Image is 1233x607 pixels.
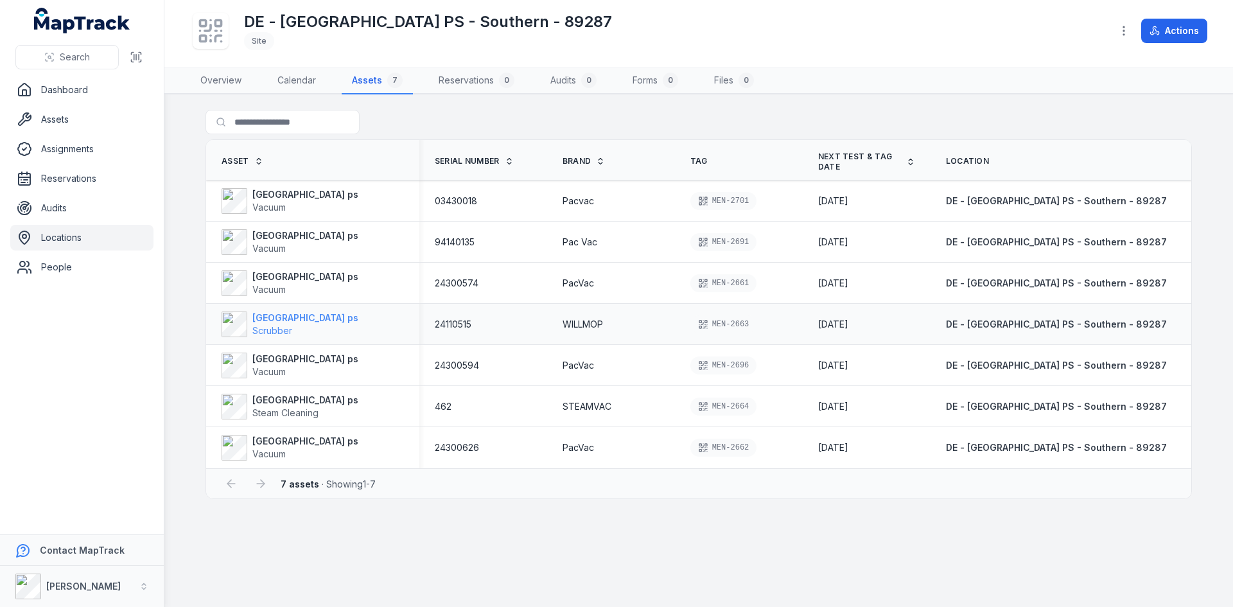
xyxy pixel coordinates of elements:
div: MEN-2696 [690,356,757,374]
span: DE - [GEOGRAPHIC_DATA] PS - Southern - 89287 [946,277,1167,288]
a: DE - [GEOGRAPHIC_DATA] PS - Southern - 89287 [946,195,1167,207]
span: DE - [GEOGRAPHIC_DATA] PS - Southern - 89287 [946,195,1167,206]
span: Location [946,156,989,166]
a: Assets7 [342,67,413,94]
a: Serial Number [435,156,514,166]
strong: [GEOGRAPHIC_DATA] ps [252,394,358,407]
span: 24110515 [435,318,471,331]
span: Tag [690,156,708,166]
a: Overview [190,67,252,94]
a: Locations [10,225,153,251]
a: [GEOGRAPHIC_DATA] psVacuum [222,435,358,461]
a: [GEOGRAPHIC_DATA] psSteam Cleaning [222,394,358,419]
strong: [GEOGRAPHIC_DATA] ps [252,353,358,365]
a: [GEOGRAPHIC_DATA] psVacuum [222,188,358,214]
div: MEN-2701 [690,192,757,210]
a: [GEOGRAPHIC_DATA] psVacuum [222,229,358,255]
strong: [GEOGRAPHIC_DATA] ps [252,312,358,324]
span: 24300594 [435,359,479,372]
time: 9/7/2025, 10:00:00 AM [818,441,848,454]
a: Reservations [10,166,153,191]
span: Vacuum [252,243,286,254]
span: 24300574 [435,277,478,290]
a: Forms0 [622,67,688,94]
a: Files0 [704,67,764,94]
time: 9/7/2025, 12:00:00 AM [818,195,848,207]
span: [DATE] [818,401,848,412]
div: MEN-2661 [690,274,757,292]
span: PacVac [563,441,594,454]
time: 2/27/2026, 10:00:00 AM [818,318,848,331]
a: Calendar [267,67,326,94]
span: Vacuum [252,366,286,377]
a: DE - [GEOGRAPHIC_DATA] PS - Southern - 89287 [946,318,1167,331]
time: 9/7/2025, 10:00:00 AM [818,400,848,413]
a: MapTrack [34,8,130,33]
button: Actions [1141,19,1207,43]
div: MEN-2663 [690,315,757,333]
span: Vacuum [252,284,286,295]
div: MEN-2662 [690,439,757,457]
span: [DATE] [818,236,848,247]
a: DE - [GEOGRAPHIC_DATA] PS - Southern - 89287 [946,277,1167,290]
a: DE - [GEOGRAPHIC_DATA] PS - Southern - 89287 [946,441,1167,454]
span: Serial Number [435,156,500,166]
a: DE - [GEOGRAPHIC_DATA] PS - Southern - 89287 [946,400,1167,413]
span: DE - [GEOGRAPHIC_DATA] PS - Southern - 89287 [946,401,1167,412]
a: Assignments [10,136,153,162]
span: Pacvac [563,195,594,207]
a: Dashboard [10,77,153,103]
a: Asset [222,156,263,166]
div: 0 [663,73,678,88]
span: PacVac [563,277,594,290]
span: 94140135 [435,236,475,249]
a: Audits0 [540,67,607,94]
a: Reservations0 [428,67,525,94]
a: Audits [10,195,153,221]
span: DE - [GEOGRAPHIC_DATA] PS - Southern - 89287 [946,360,1167,371]
a: [GEOGRAPHIC_DATA] psVacuum [222,353,358,378]
strong: [GEOGRAPHIC_DATA] ps [252,229,358,242]
span: [DATE] [818,277,848,288]
button: Search [15,45,119,69]
div: 0 [739,73,754,88]
div: Site [244,32,274,50]
a: People [10,254,153,280]
a: Assets [10,107,153,132]
span: DE - [GEOGRAPHIC_DATA] PS - Southern - 89287 [946,236,1167,247]
span: [DATE] [818,442,848,453]
a: [GEOGRAPHIC_DATA] psVacuum [222,270,358,296]
strong: [GEOGRAPHIC_DATA] ps [252,270,358,283]
span: 24300626 [435,441,479,454]
span: Asset [222,156,249,166]
strong: [PERSON_NAME] [46,581,121,592]
time: 9/7/2025, 10:00:00 AM [818,359,848,372]
span: Pac Vac [563,236,597,249]
span: 03430018 [435,195,477,207]
div: MEN-2691 [690,233,757,251]
a: Next test & tag date [818,152,915,172]
span: Brand [563,156,591,166]
span: Next test & tag date [818,152,901,172]
strong: [GEOGRAPHIC_DATA] ps [252,188,358,201]
span: DE - [GEOGRAPHIC_DATA] PS - Southern - 89287 [946,319,1167,330]
div: 0 [581,73,597,88]
span: STEAMVAC [563,400,611,413]
a: DE - [GEOGRAPHIC_DATA] PS - Southern - 89287 [946,359,1167,372]
strong: [GEOGRAPHIC_DATA] ps [252,435,358,448]
a: Brand [563,156,606,166]
span: Vacuum [252,448,286,459]
a: DE - [GEOGRAPHIC_DATA] PS - Southern - 89287 [946,236,1167,249]
span: Vacuum [252,202,286,213]
span: · Showing 1 - 7 [281,479,376,489]
strong: Contact MapTrack [40,545,125,556]
span: Search [60,51,90,64]
div: 7 [387,73,403,88]
time: 9/7/2025, 10:00:00 AM [818,277,848,290]
strong: 7 assets [281,479,319,489]
span: DE - [GEOGRAPHIC_DATA] PS - Southern - 89287 [946,442,1167,453]
h1: DE - [GEOGRAPHIC_DATA] PS - Southern - 89287 [244,12,612,32]
span: [DATE] [818,195,848,206]
span: 462 [435,400,451,413]
a: [GEOGRAPHIC_DATA] psScrubber [222,312,358,337]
